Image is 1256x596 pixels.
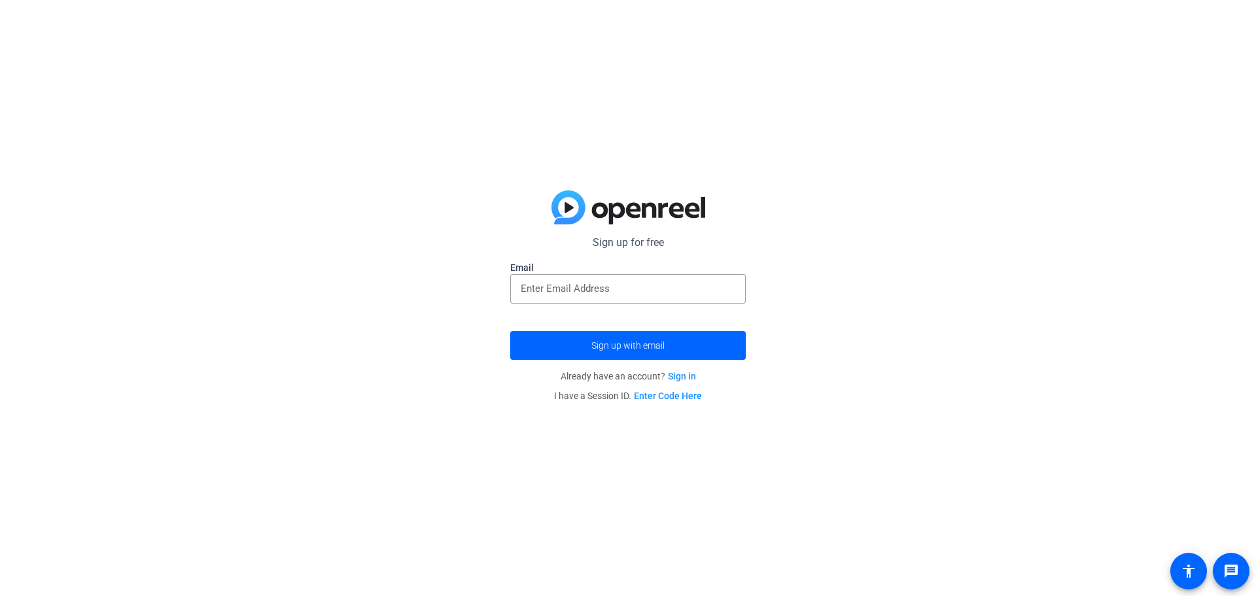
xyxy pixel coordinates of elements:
img: blue-gradient.svg [551,190,705,224]
mat-icon: message [1223,563,1239,579]
label: Email [510,261,746,274]
button: Sign up with email [510,331,746,360]
mat-icon: accessibility [1181,563,1196,579]
a: Enter Code Here [634,391,702,401]
span: I have a Session ID. [554,391,702,401]
p: Sign up for free [510,235,746,251]
span: Already have an account? [561,371,696,381]
input: Enter Email Address [521,281,735,296]
a: Sign in [668,371,696,381]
